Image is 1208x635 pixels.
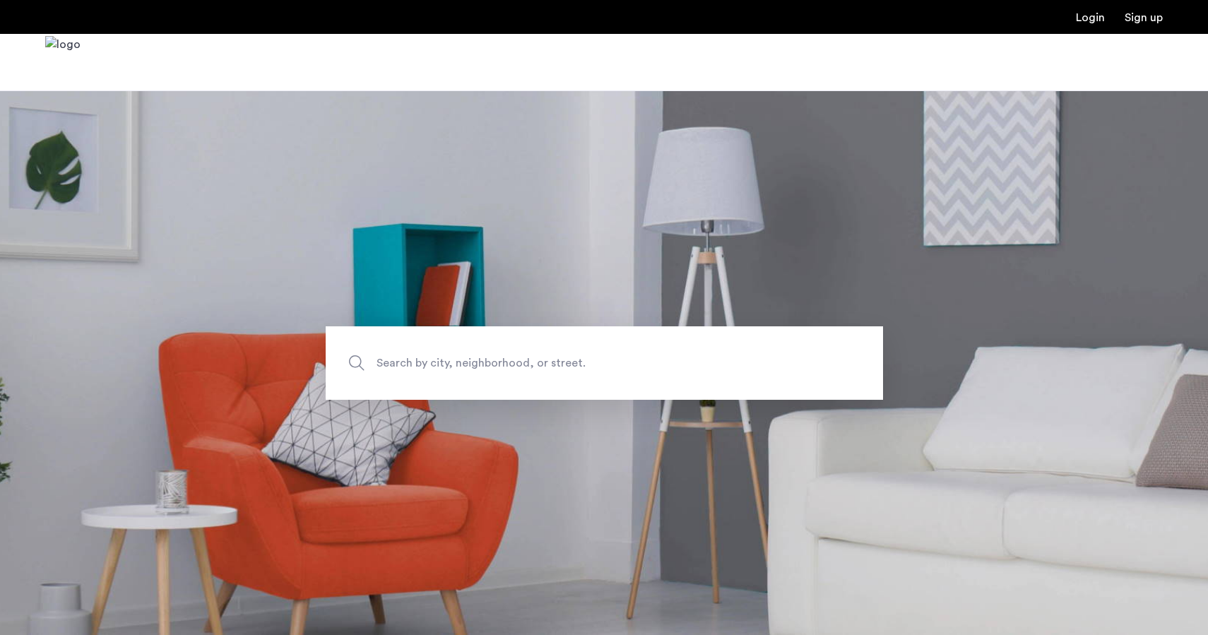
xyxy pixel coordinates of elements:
a: Registration [1125,12,1163,23]
img: logo [45,36,81,89]
span: Search by city, neighborhood, or street. [377,353,766,372]
a: Cazamio Logo [45,36,81,89]
a: Login [1076,12,1105,23]
input: Apartment Search [326,326,883,400]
